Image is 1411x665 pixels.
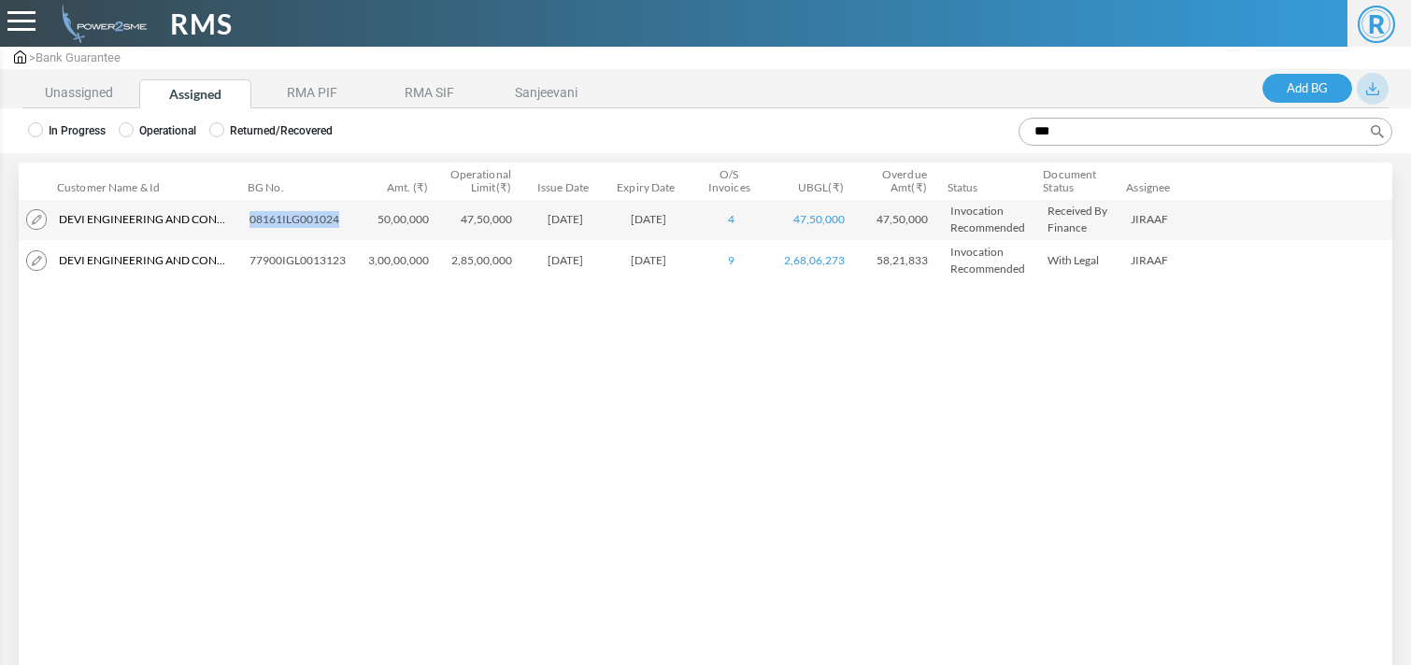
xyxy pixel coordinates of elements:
th: BG No.: activate to sort column ascending [242,163,360,199]
img: admin [14,50,26,64]
th: Issue Date: activate to sort column ascending [526,163,609,199]
li: RMA SIF [373,79,485,108]
td: [DATE] [527,240,610,281]
th: Status: activate to sort column ascending [942,163,1038,199]
td: Invocation Recommended [943,199,1040,240]
th: Amt. (₹): activate to sort column ascending [360,163,443,199]
td: [DATE] [610,240,693,281]
span: Devi Engineering And Constructions Private Limited [59,252,227,269]
label: Search: [1012,118,1392,146]
td: 58,21,833 [860,240,943,281]
th: Document Status: activate to sort column ascending [1037,163,1120,199]
label: Operational [119,122,196,139]
label: Returned/Recovered [209,122,333,139]
img: download_blue.svg [1366,82,1379,95]
th: Overdue Amt(₹): activate to sort column ascending [859,163,942,199]
span: RMS [170,3,233,45]
a: 2,68,06,273 [784,253,845,267]
li: Unassigned [22,79,135,108]
td: 50,00,000 [361,199,444,240]
input: Search: [1019,118,1392,146]
th: UBGL(₹): activate to sort column ascending [776,163,859,199]
td: Invocation Recommended [943,240,1040,281]
img: admin [54,5,147,43]
th: O/S Invoices: activate to sort column ascending [692,163,776,199]
td: 2,85,00,000 [444,240,527,281]
a: 4 [728,212,734,226]
li: Assigned [139,79,251,108]
label: In Progress [28,122,106,139]
a: Add BG [1262,74,1352,104]
span: R [1358,6,1395,43]
a: 47,50,000 [793,212,845,226]
td: [DATE] [527,199,610,240]
td: With Legal [1040,240,1123,281]
th: Expiry Date: activate to sort column ascending [609,163,692,199]
span: Bank Guarantee [36,50,121,64]
td: Received By Finance [1040,199,1123,240]
td: 47,50,000 [444,199,527,240]
a: 9 [728,253,734,267]
li: Sanjeevani [490,79,602,108]
td: 77900IGL0013123 [242,240,361,281]
th: Operational Limit(₹): activate to sort column ascending [443,163,526,199]
img: modify.png [26,250,47,271]
td: 08161ILG001024 [242,199,361,240]
th: Customer Name &amp; Id: activate to sort column ascending [51,163,242,199]
img: modify.png [26,209,47,230]
td: 47,50,000 [860,199,943,240]
td: 3,00,00,000 [361,240,444,281]
li: RMA PIF [256,79,368,108]
th: &nbsp;: activate to sort column descending [19,163,51,199]
span: Devi Engineering And Constructions Private Limited [59,211,227,228]
td: [DATE] [610,199,693,240]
